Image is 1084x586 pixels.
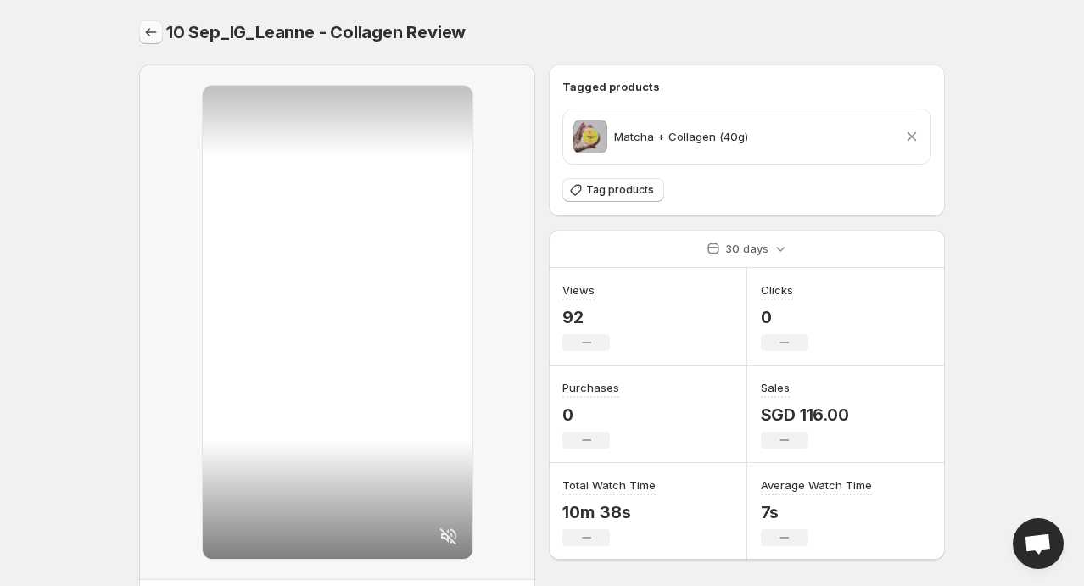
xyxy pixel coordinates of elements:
[562,307,610,327] p: 92
[761,307,808,327] p: 0
[562,405,619,425] p: 0
[1013,518,1064,569] div: Open chat
[725,240,768,257] p: 30 days
[761,405,849,425] p: SGD 116.00
[761,282,793,299] h3: Clicks
[761,379,790,396] h3: Sales
[573,120,607,153] img: Black choker necklace
[562,282,595,299] h3: Views
[761,502,872,522] p: 7s
[562,379,619,396] h3: Purchases
[614,128,748,145] p: Matcha + Collagen (40g)
[166,22,466,42] span: 10 Sep_IG_Leanne - Collagen Review
[562,78,931,95] h6: Tagged products
[139,20,163,44] button: Settings
[562,477,656,494] h3: Total Watch Time
[761,477,872,494] h3: Average Watch Time
[562,178,664,202] button: Tag products
[586,183,654,197] span: Tag products
[562,502,656,522] p: 10m 38s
